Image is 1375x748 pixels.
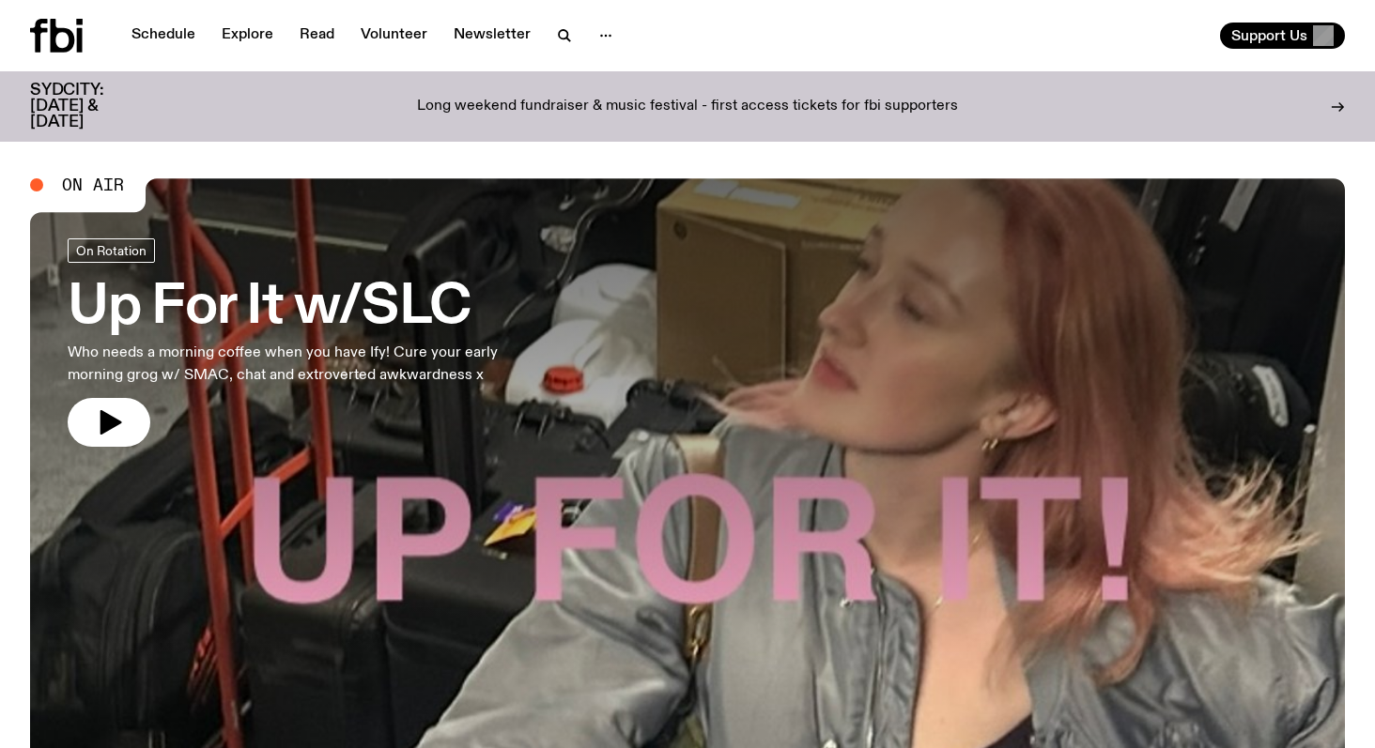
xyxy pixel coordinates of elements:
[349,23,439,49] a: Volunteer
[288,23,346,49] a: Read
[68,342,548,387] p: Who needs a morning coffee when you have Ify! Cure your early morning grog w/ SMAC, chat and extr...
[210,23,285,49] a: Explore
[417,99,958,115] p: Long weekend fundraiser & music festival - first access tickets for fbi supporters
[1231,27,1307,44] span: Support Us
[62,176,124,193] span: On Air
[68,282,548,334] h3: Up For It w/SLC
[1220,23,1345,49] button: Support Us
[120,23,207,49] a: Schedule
[68,238,548,447] a: Up For It w/SLCWho needs a morning coffee when you have Ify! Cure your early morning grog w/ SMAC...
[442,23,542,49] a: Newsletter
[76,243,147,257] span: On Rotation
[68,238,155,263] a: On Rotation
[30,83,150,130] h3: SYDCITY: [DATE] & [DATE]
